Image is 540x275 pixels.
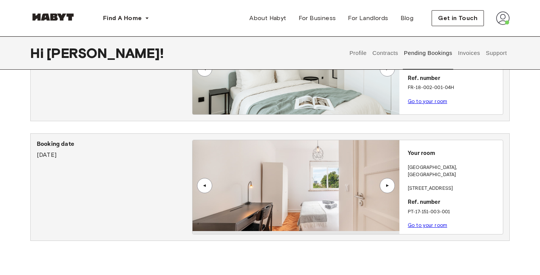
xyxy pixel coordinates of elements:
span: Get in Touch [438,14,477,23]
span: About Habyt [249,14,286,23]
div: ▲ [383,183,391,188]
p: PT-17-151-003-001 [408,208,500,216]
button: Find A Home [97,11,155,26]
p: FR-18-002-001-04H [408,84,500,92]
span: Blog [401,14,414,23]
div: ▲ [201,183,208,188]
button: Pending Bookings [403,36,453,70]
button: Invoices [457,36,481,70]
a: About Habyt [243,11,292,26]
a: For Landlords [342,11,394,26]
button: Profile [349,36,368,70]
a: For Business [293,11,342,26]
img: Habyt [30,13,76,21]
p: Ref. number [408,74,500,83]
p: [STREET_ADDRESS] [408,185,500,192]
button: Get in Touch [432,10,484,26]
p: Booking date [37,140,192,149]
span: For Landlords [348,14,388,23]
div: user profile tabs [347,36,510,70]
button: Contracts [371,36,399,70]
span: For Business [299,14,336,23]
img: avatar [496,11,510,25]
a: Blog [394,11,420,26]
img: Image of the room [193,140,399,231]
a: Go to your room [408,222,447,228]
a: Go to your room [408,98,447,104]
div: [DATE] [37,140,192,159]
span: [PERSON_NAME] ! [47,45,164,61]
p: Your room [408,149,500,158]
p: [GEOGRAPHIC_DATA] , [GEOGRAPHIC_DATA] [408,164,500,179]
p: Ref. number [408,198,500,207]
button: Support [485,36,508,70]
span: Find A Home [103,14,142,23]
span: Hi [30,45,47,61]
